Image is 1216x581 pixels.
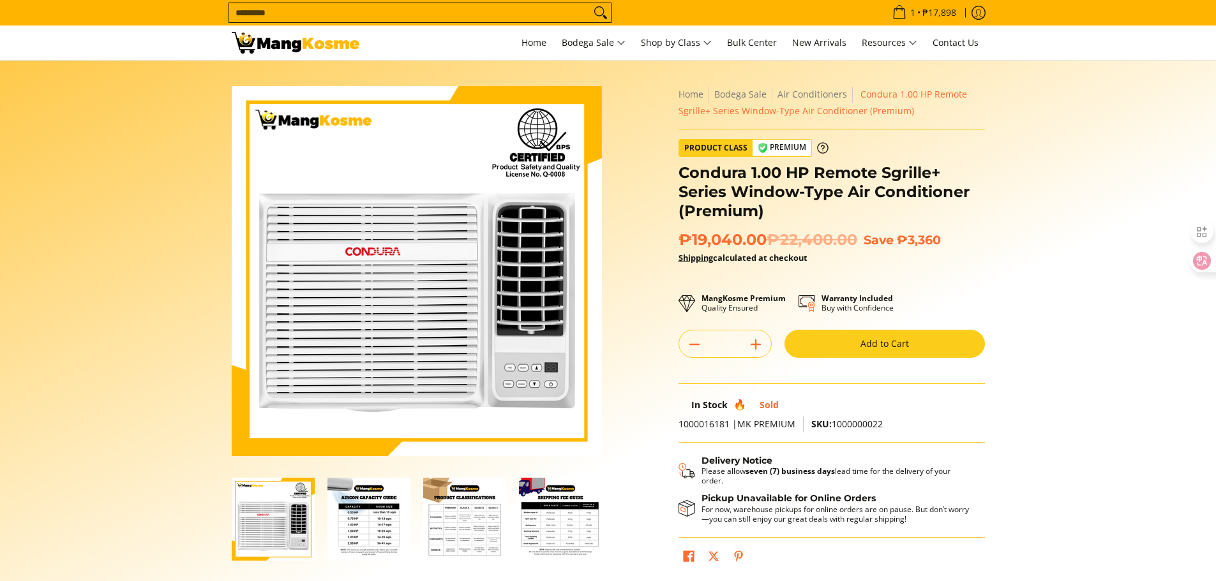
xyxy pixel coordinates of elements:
span: Sold [760,399,779,411]
a: New Arrivals [786,26,853,60]
span: SKU: [811,418,832,430]
img: premium-badge-icon.webp [758,143,768,153]
a: Air Conditioners [777,88,847,100]
span: ₱17,898 [920,8,958,17]
img: condura-sgrille-series-window-type-remote-aircon-premium-full-view-mang-kosme [232,86,602,456]
span: Save [864,232,894,247]
a: Product Class Premium [679,139,829,157]
a: Bodega Sale [555,26,632,60]
nav: Breadcrumbs [679,86,985,119]
button: Subtract [679,334,710,355]
button: Add [740,334,771,355]
button: Add to Cart [784,330,985,358]
a: Resources [855,26,924,60]
a: Pin on Pinterest [730,547,747,569]
span: Bodega Sale [562,35,626,51]
span: ₱19,040.00 [679,230,857,249]
span: Premium [753,140,811,156]
button: Search [590,3,611,22]
span: Home [522,36,546,48]
a: Bulk Center [721,26,783,60]
a: Home [515,26,553,60]
span: • [889,6,960,20]
span: Shop by Class [641,35,712,51]
span: Product Class [679,140,753,156]
span: In Stock [691,399,728,411]
span: 1000000022 [811,418,883,430]
a: Contact Us [926,26,985,60]
strong: Warranty Included [822,293,893,304]
img: Condura 1.00 HP Remote Sgrille+ Series Window-Type Air Conditioner (Premium)-3 [423,478,506,561]
img: mang-kosme-shipping-fee-guide-infographic [519,478,602,561]
span: Contact Us [933,36,979,48]
strong: seven (7) business days [746,466,835,476]
img: condura-sgrille-series-window-type-remote-aircon-premium-full-view-mang-kosme [232,478,315,561]
a: Share on Facebook [680,547,698,569]
span: ₱3,360 [897,232,941,247]
span: New Arrivals [792,36,846,48]
h1: Condura 1.00 HP Remote Sgrille+ Series Window-Type Air Conditioner (Premium) [679,163,985,221]
span: Resources [862,35,917,51]
img: Condura 1.00 HP Remote Sgrille+ Series Window-Type Air Conditioner (Premium)-2 [327,478,410,561]
nav: Main Menu [372,26,985,60]
strong: MangKosme Premium [702,293,786,304]
span: 1 [908,8,917,17]
del: ₱22,400.00 [767,230,857,249]
p: Buy with Confidence [822,293,894,313]
span: Bulk Center [727,36,777,48]
a: Bodega Sale [714,88,767,100]
a: Shipping [679,252,713,263]
strong: Pickup Unavailable for Online Orders [702,492,876,504]
img: Condura CH2 REM Sgrille: 1HP Window-Type Aircon (Premium) l Mang Kosme [232,32,359,54]
span: Condura 1.00 HP Remote Sgrille+ Series Window-Type Air Conditioner (Premium) [679,88,967,117]
p: Please allow lead time for the delivery of your order. [702,466,972,485]
p: Quality Ensured [702,293,786,313]
a: Shop by Class [634,26,718,60]
span: 1000016181 |MK PREMIUM [679,418,795,430]
button: Shipping & Delivery [679,455,972,486]
strong: Delivery Notice [702,455,772,466]
strong: calculated at checkout [679,252,807,263]
p: For now, warehouse pickups for online orders are on pause. But don’t worry—you can still enjoy ou... [702,504,972,524]
a: Post on X [705,547,723,569]
a: Home [679,88,703,100]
